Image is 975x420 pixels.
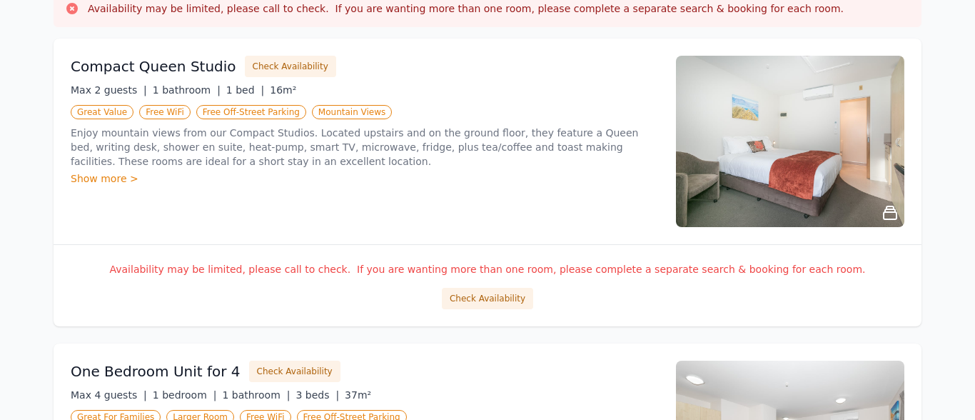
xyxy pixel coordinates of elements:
[249,361,340,382] button: Check Availability
[222,389,290,401] span: 1 bathroom |
[270,84,296,96] span: 16m²
[226,84,264,96] span: 1 bed |
[71,84,147,96] span: Max 2 guests |
[71,56,236,76] h3: Compact Queen Studio
[153,389,217,401] span: 1 bedroom |
[196,105,306,119] span: Free Off-Street Parking
[442,288,533,309] button: Check Availability
[245,56,336,77] button: Check Availability
[153,84,221,96] span: 1 bathroom |
[71,126,659,169] p: Enjoy mountain views from our Compact Studios. Located upstairs and on the ground floor, they fea...
[71,171,659,186] div: Show more >
[295,389,339,401] span: 3 beds |
[312,105,392,119] span: Mountain Views
[88,1,844,16] h3: Availability may be limited, please call to check. If you are wanting more than one room, please ...
[71,361,241,381] h3: One Bedroom Unit for 4
[71,389,147,401] span: Max 4 guests |
[345,389,371,401] span: 37m²
[139,105,191,119] span: Free WiFi
[71,105,133,119] span: Great Value
[71,262,904,276] p: Availability may be limited, please call to check. If you are wanting more than one room, please ...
